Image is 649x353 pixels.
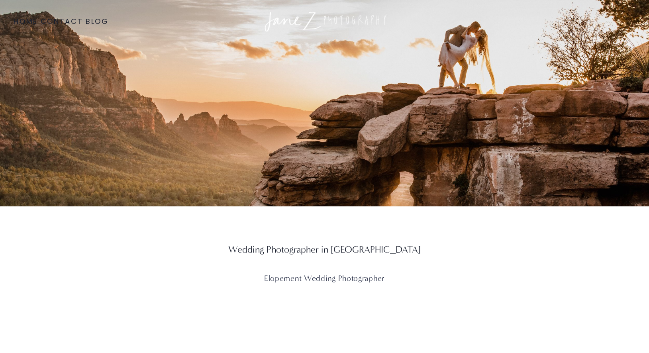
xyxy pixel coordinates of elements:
a: Home [14,15,38,29]
img: Jane Z Photography Arizona Wedding Photographer [262,10,388,33]
p: Elopement Wedding Photographer [91,272,557,285]
h1: Wedding Photographer in [GEOGRAPHIC_DATA] [91,244,557,256]
a: Contact [41,15,83,29]
a: Blog [86,15,109,29]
